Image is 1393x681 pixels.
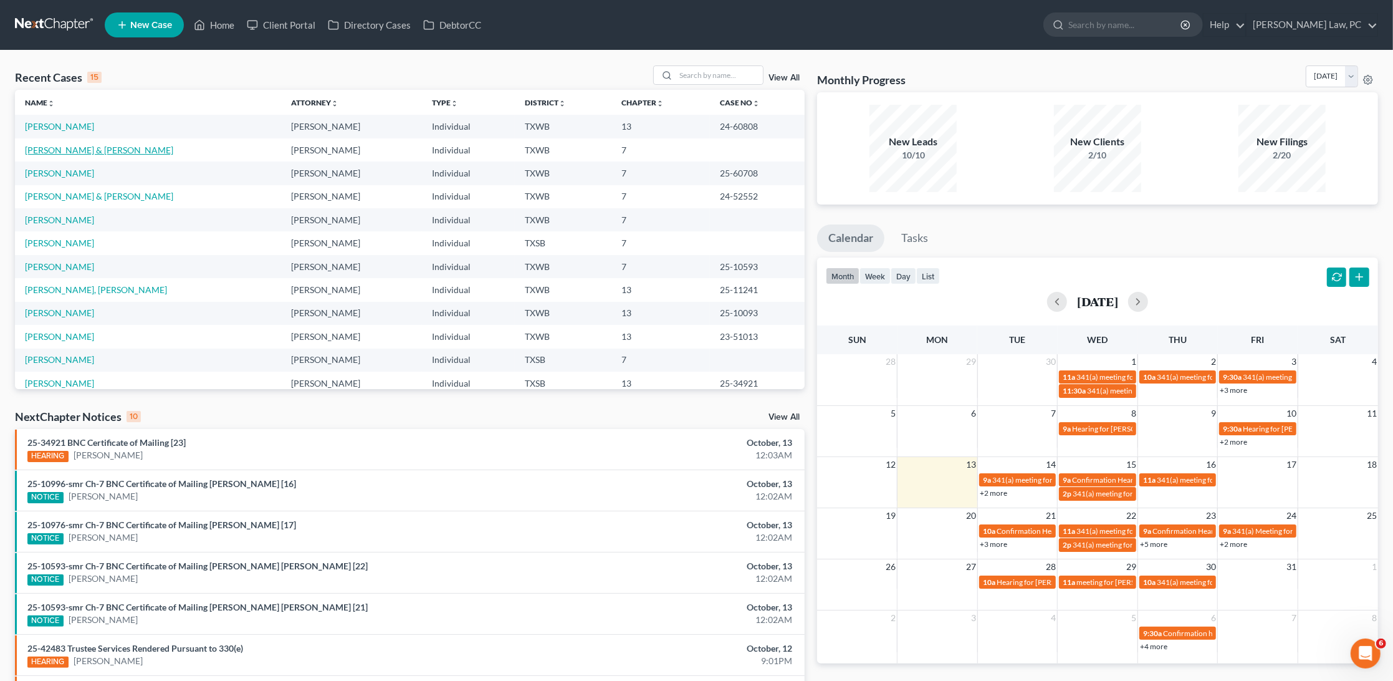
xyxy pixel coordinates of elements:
a: Typeunfold_more [432,98,458,107]
span: 341(a) meeting for [PERSON_NAME] [1087,386,1207,395]
td: 7 [611,162,710,185]
a: +2 more [1220,539,1247,549]
td: [PERSON_NAME] [281,115,422,138]
a: [PERSON_NAME] Law, PC [1247,14,1377,36]
span: 30 [1205,559,1217,574]
a: Chapterunfold_more [621,98,664,107]
a: [PERSON_NAME], [PERSON_NAME] [25,284,167,295]
td: Individual [422,349,515,372]
td: TXWB [515,138,611,162]
td: [PERSON_NAME] [281,302,422,325]
span: 9:30a [1223,372,1242,382]
div: NOTICE [27,574,64,586]
div: 12:02AM [546,614,793,626]
span: 2p [1063,540,1071,549]
td: 7 [611,208,710,231]
a: 25-10996-smr Ch-7 BNC Certificate of Mailing [PERSON_NAME] [16] [27,478,296,489]
div: HEARING [27,657,69,668]
span: 2p [1063,489,1071,498]
span: 18 [1366,457,1378,472]
a: Case Nounfold_more [720,98,760,107]
td: [PERSON_NAME] [281,278,422,301]
span: 11:30a [1063,386,1086,395]
span: Confirmation Hearing for [PERSON_NAME] [1072,475,1215,485]
span: 9:30a [1223,424,1242,433]
span: Sun [848,334,866,345]
span: 7 [1290,611,1298,625]
div: October, 13 [546,601,793,614]
span: 9:30a [1143,629,1162,638]
span: 2 [889,611,897,625]
input: Search by name... [676,66,763,84]
span: 10a [983,577,995,587]
td: Individual [422,208,515,231]
td: 7 [611,231,710,254]
button: week [859,268,891,284]
i: unfold_more [752,100,760,107]
span: Hearing for [PERSON_NAME] & [PERSON_NAME] [1072,424,1235,433]
span: 21 [1045,508,1057,523]
a: 25-34921 BNC Certificate of Mailing [23] [27,437,186,448]
a: [PERSON_NAME] & [PERSON_NAME] [25,191,173,201]
div: NextChapter Notices [15,409,141,424]
a: [PERSON_NAME] [69,531,138,544]
span: New Case [130,21,172,30]
a: [PERSON_NAME] [69,614,138,626]
td: [PERSON_NAME] [281,349,422,372]
a: Nameunfold_more [25,98,55,107]
td: 23-51013 [710,325,805,348]
td: TXWB [515,255,611,278]
span: 341(a) meeting for [PERSON_NAME] [1076,372,1197,382]
span: 341(a) meeting for [PERSON_NAME] [1076,526,1197,536]
span: 9a [1063,424,1071,433]
i: unfold_more [656,100,664,107]
td: Individual [422,325,515,348]
div: NOTICE [27,492,64,503]
a: [PERSON_NAME] [25,261,94,272]
span: Confirmation Hearing for [PERSON_NAME] [997,526,1139,536]
td: TXSB [515,231,611,254]
td: Individual [422,372,515,395]
span: 9a [1143,526,1151,536]
td: [PERSON_NAME] [281,162,422,185]
span: 341(a) meeting for [PERSON_NAME] [1157,577,1277,587]
a: Tasks [890,225,939,252]
button: month [826,268,859,284]
span: Confirmation hearing for [PERSON_NAME] & [PERSON_NAME] [1163,629,1371,638]
a: +5 more [1140,539,1167,549]
td: TXWB [515,162,611,185]
h3: Monthly Progress [817,72,906,87]
button: day [891,268,916,284]
button: list [916,268,940,284]
td: 24-60808 [710,115,805,138]
span: 5 [1130,611,1137,625]
td: Individual [422,302,515,325]
a: View All [768,413,800,422]
span: 1 [1130,354,1137,369]
td: TXSB [515,349,611,372]
td: Individual [422,138,515,162]
span: 341(a) meeting for [PERSON_NAME] & [PERSON_NAME] [1073,489,1259,498]
span: 8 [1130,406,1137,421]
span: Hearing for [PERSON_NAME] & [PERSON_NAME] [997,577,1160,587]
td: Individual [422,231,515,254]
span: 10a [1143,577,1156,587]
span: 11a [1063,526,1075,536]
span: 30 [1045,354,1057,369]
div: 10 [127,411,141,422]
td: Individual [422,162,515,185]
td: TXWB [515,325,611,348]
td: TXWB [515,185,611,208]
td: [PERSON_NAME] [281,138,422,162]
a: 25-10593-smr Ch-7 BNC Certificate of Mailing [PERSON_NAME] [PERSON_NAME] [21] [27,602,368,612]
span: 12 [884,457,897,472]
span: 27 [965,559,977,574]
span: meeting for [PERSON_NAME] & [PERSON_NAME] [1076,577,1240,587]
td: [PERSON_NAME] [281,372,422,395]
span: 26 [884,559,897,574]
div: HEARING [27,451,69,462]
span: Mon [927,334,949,345]
span: 25 [1366,508,1378,523]
span: Confirmation Hearing for [PERSON_NAME] [1152,526,1295,536]
a: DebtorCC [417,14,487,36]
